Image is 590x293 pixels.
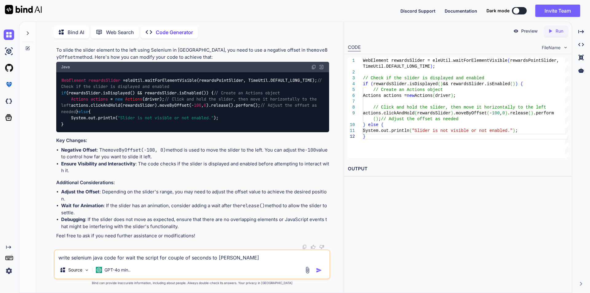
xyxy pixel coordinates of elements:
[4,266,14,276] img: settings
[84,267,89,273] img: Pick Models
[61,188,329,202] li: : Depending on the slider's range, you may need to adjust the offset value to achieve the desired...
[502,111,505,116] span: 0
[115,96,123,102] span: new
[450,111,453,116] span: )
[400,8,435,14] span: Discord Support
[96,267,102,273] img: GPT-4o mini
[563,45,568,50] img: chevron down
[507,111,528,116] span: .release
[348,110,355,116] div: 9
[106,29,134,36] p: Web Search
[515,128,517,133] span: ;
[5,5,42,14] img: Bind AI
[68,267,82,273] p: Source
[510,81,513,86] span: (
[515,81,517,86] span: )
[61,90,66,96] span: if
[507,58,510,63] span: (
[56,137,329,144] h3: Key Changes:
[443,81,510,86] span: && rewardsSlider.isEnabled
[156,29,193,36] p: Code Generator
[373,105,502,110] span: // Click and hold the slider, then move it horizon
[502,105,546,110] span: tally to the left
[535,5,580,17] button: Invite Team
[412,128,513,133] span: "Slider is not visible or not enabled."
[363,122,365,127] span: }
[373,117,376,121] span: (
[61,203,104,208] strong: Wait for Animation
[363,64,430,69] span: TimeUtil.DEFAULT_LONG_TIME
[61,77,86,83] span: WebElement
[373,87,443,92] span: // Create an Actions object
[556,28,563,34] p: Run
[489,111,492,116] span: -
[4,30,14,40] img: chat
[110,96,113,102] span: =
[61,189,100,195] strong: Adjust the Offset
[61,202,329,216] li: : If the slider has an animation, consider adding a wait after the method to allow the slider to ...
[56,232,329,240] p: Feel free to ask if you need further assistance or modifications!
[4,96,14,106] img: darkCloudIdeIcon
[513,128,515,133] span: )
[108,147,166,153] code: moveByOffset(-100, 0)
[430,64,432,69] span: )
[348,58,355,64] div: 1
[363,111,415,116] span: actions.clickAndHold
[311,65,316,69] img: copy
[61,147,97,153] strong: Negative Offset
[71,96,88,102] span: Actions
[55,250,329,261] textarea: write selenium java code for wait the script for couple of seconds to [PERSON_NAME]
[56,47,329,61] p: To slide the slider element to the left using Selenium in [GEOGRAPHIC_DATA], you need to use a ne...
[510,58,559,63] span: rewardsPointSlider,
[440,81,443,86] span: )
[531,111,533,116] span: )
[381,117,458,121] span: // Adjust the offset as needed
[487,111,489,116] span: (
[118,115,214,121] span: "Slider is not visible or not enabled."
[348,99,355,105] div: 7
[363,134,365,139] span: }
[304,267,311,274] img: attachment
[417,111,450,116] span: rewardsSlider
[533,111,554,116] span: .perform
[56,47,328,60] code: moveByOffset
[363,58,492,63] span: WebElement rewardsSlider = eleUtil.waitForElementV
[348,44,361,51] div: CODE
[88,77,120,83] span: rewardsSlider
[61,147,329,160] li: : The method is used to move the slider to the left. You can adjust the value to control how far ...
[363,128,409,133] span: System.out.println
[500,111,502,116] span: ,
[61,77,324,89] span: // Check if the slider is displayed and enabled
[348,93,355,99] div: 6
[513,81,515,86] span: )
[194,103,201,108] span: 100
[4,46,14,57] img: ai-studio
[348,81,355,87] div: 4
[542,45,560,51] span: FileName
[56,179,329,186] h3: Additional Considerations:
[505,111,507,116] span: )
[123,77,125,83] span: =
[492,111,500,116] span: 100
[348,69,355,75] div: 2
[305,147,316,153] code: -100
[486,8,509,14] span: Dark mode
[363,81,368,86] span: if
[61,216,329,230] li: : If the slider does not move as expected, ensure that there are no overlapping elements or JavaS...
[433,93,435,98] span: (
[371,81,373,86] span: (
[61,65,70,69] span: Java
[54,281,330,285] p: Bind can provide inaccurate information, including about people. Always double-check its answers....
[373,81,438,86] span: rewardsSlider.isDisplayed
[415,93,433,98] span: Actions
[432,64,435,69] span: ;
[381,122,383,127] span: {
[61,160,329,174] li: : The code checks if the slider is displayed and enabled before attempting to interact with it.
[61,216,85,222] strong: Debugging
[348,105,355,110] div: 8
[435,93,450,98] span: driver
[316,267,322,273] img: icon
[438,81,440,86] span: (
[61,77,324,127] code: eleUtil.waitForElementVisible(rewardsPointSlider, TimeUtil.DEFAULT_LONG_TIME); (rewardsSlider.isD...
[368,122,378,127] span: else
